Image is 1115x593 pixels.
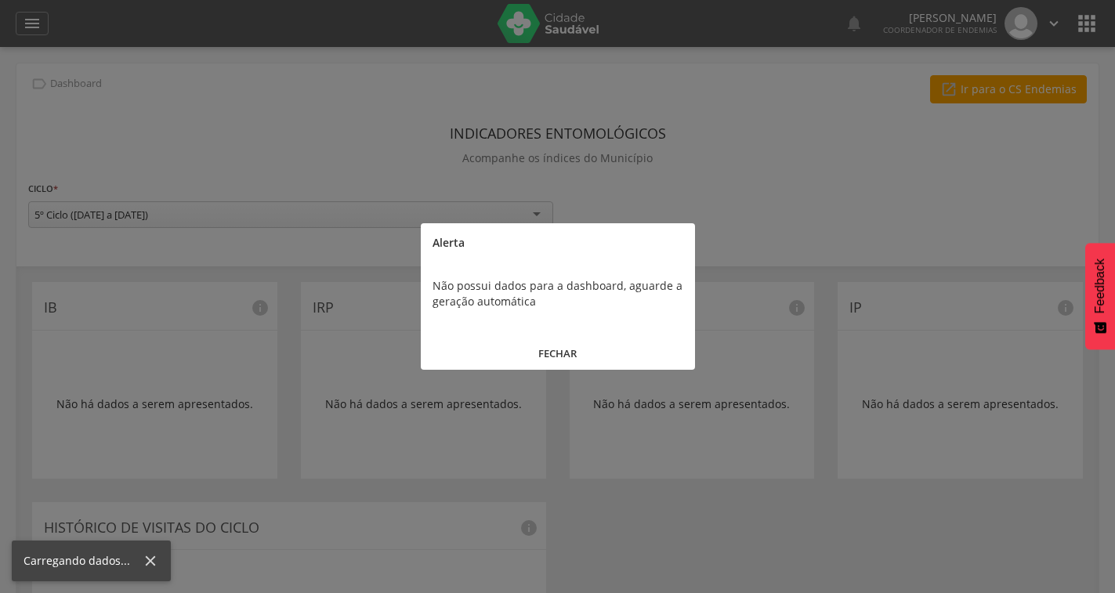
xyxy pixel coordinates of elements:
[421,337,695,371] button: FECHAR
[421,223,695,262] div: Alerta
[1085,243,1115,349] button: Feedback - Mostrar pesquisa
[24,553,142,569] div: Carregando dados...
[421,262,695,325] div: Não possui dados para a dashboard, aguarde a geração automática
[1093,259,1107,313] span: Feedback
